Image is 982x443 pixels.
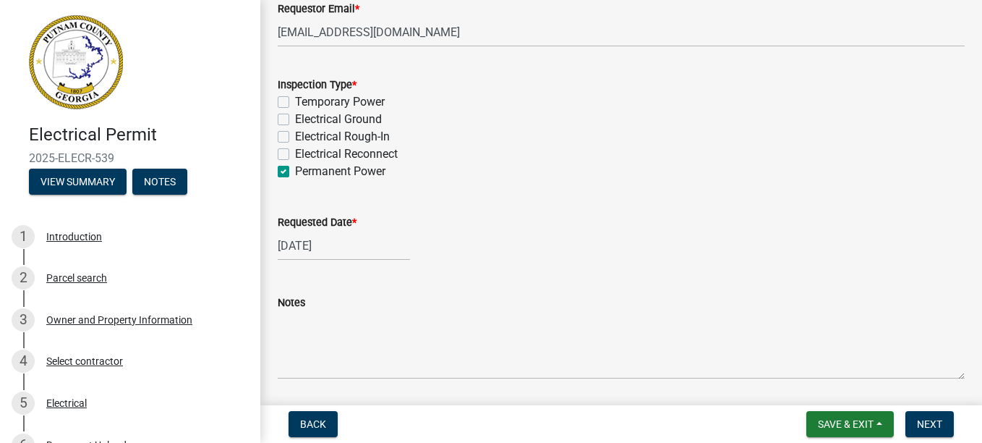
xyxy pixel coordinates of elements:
label: Permanent Power [295,163,385,180]
div: Introduction [46,232,102,242]
div: 4 [12,350,35,373]
span: Back [300,418,326,430]
img: Putnam County, Georgia [29,15,123,109]
h4: Electrical Permit [29,125,249,145]
label: Temporary Power [295,93,385,111]
label: Requestor Email [278,4,359,14]
wm-modal-confirm: Notes [132,177,187,188]
label: Requested Date [278,218,356,228]
button: View Summary [29,169,127,195]
button: Save & Exit [806,411,894,437]
div: Select contractor [46,356,123,366]
label: Notes [278,298,305,308]
label: Electrical Ground [295,111,382,128]
button: Next [905,411,954,437]
div: 2 [12,266,35,290]
span: Save & Exit [818,418,874,430]
button: Notes [132,169,187,195]
span: Next [917,418,942,430]
label: Electrical Reconnect [295,145,398,163]
div: 5 [12,392,35,415]
button: Back [289,411,338,437]
div: Owner and Property Information [46,315,192,325]
div: 3 [12,308,35,332]
label: Inspection Type [278,80,356,90]
div: Parcel search [46,273,107,283]
div: Electrical [46,398,87,408]
input: mm/dd/yyyy [278,231,410,261]
wm-modal-confirm: Summary [29,177,127,188]
label: Electrical Rough-In [295,128,390,145]
span: 2025-ELECR-539 [29,151,231,165]
div: 1 [12,225,35,248]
